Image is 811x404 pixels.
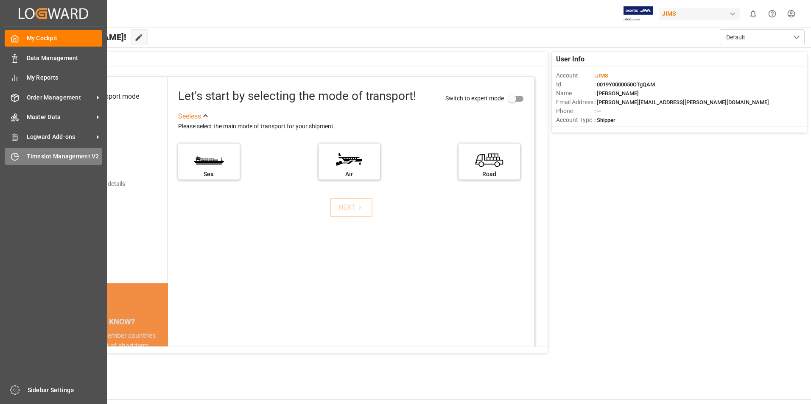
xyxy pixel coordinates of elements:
span: : Shipper [594,117,615,123]
img: Exertis%20JAM%20-%20Email%20Logo.jpg_1722504956.jpg [624,6,653,21]
span: : [594,72,608,79]
div: Let's start by selecting the mode of transport! [178,87,416,105]
button: open menu [720,29,805,45]
span: Name [556,89,594,98]
div: See less [178,111,201,122]
div: Please select the main mode of transport for your shipment. [178,122,529,132]
span: : — [594,108,601,114]
span: JIMS [596,72,608,79]
span: Timeslot Management V2 [27,152,103,161]
a: Data Management [5,50,102,66]
button: show 0 new notifications [744,4,763,23]
span: Account Type [556,116,594,125]
div: NEXT [338,202,364,213]
span: Phone [556,107,594,116]
div: Add shipping details [72,180,125,188]
div: Air [323,170,376,179]
span: Default [726,33,745,42]
span: Logward Add-ons [27,133,94,141]
button: NEXT [330,198,372,217]
span: Master Data [27,113,94,122]
button: JIMS [659,6,744,22]
div: JIMS [659,8,740,20]
span: My Reports [27,73,103,82]
span: Sidebar Settings [28,386,103,395]
a: Timeslot Management V2 [5,148,102,165]
span: Email Address [556,98,594,107]
span: Hello [PERSON_NAME]! [35,29,126,45]
span: My Cockpit [27,34,103,43]
span: User Info [556,54,584,64]
span: Order Management [27,93,94,102]
button: next slide / item [156,331,168,392]
a: My Cockpit [5,30,102,47]
span: : [PERSON_NAME] [594,90,639,97]
div: Road [463,170,516,179]
span: Account [556,71,594,80]
span: : [PERSON_NAME][EMAIL_ADDRESS][PERSON_NAME][DOMAIN_NAME] [594,99,769,105]
span: Id [556,80,594,89]
span: : 0019Y0000050OTgQAM [594,81,655,88]
div: Sea [182,170,235,179]
button: Help Center [763,4,782,23]
span: Switch to expert mode [445,94,504,101]
span: Data Management [27,54,103,63]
